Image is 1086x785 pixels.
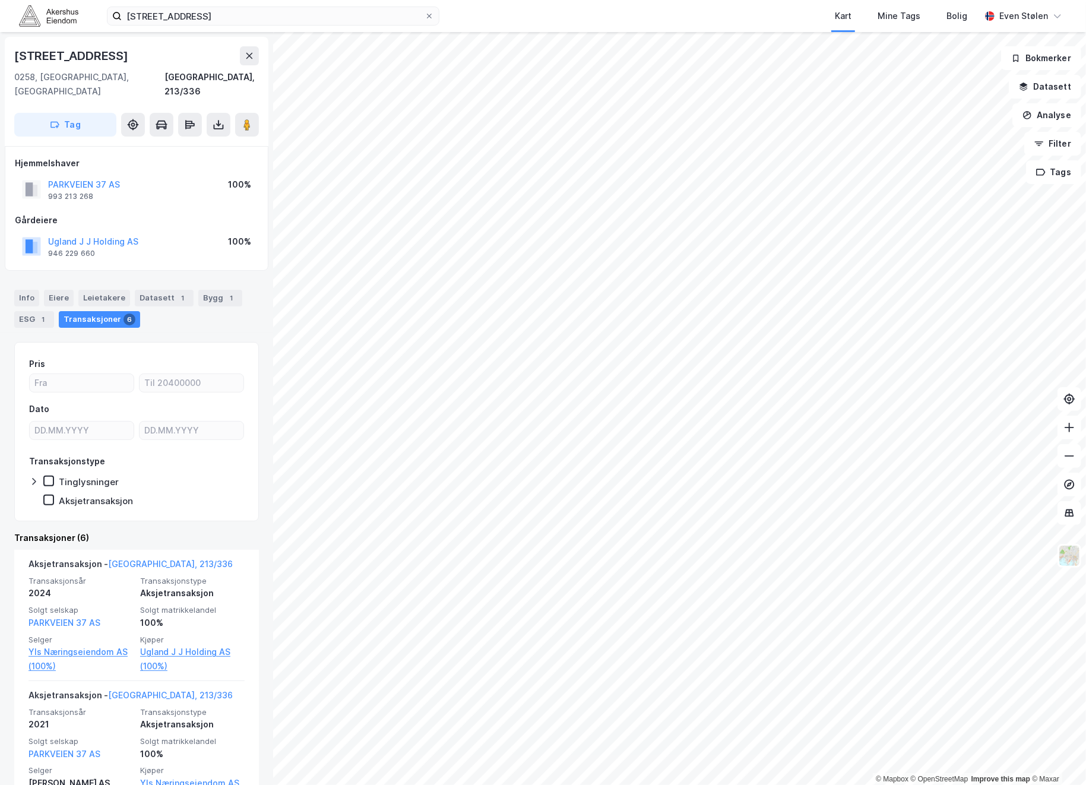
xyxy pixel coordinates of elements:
[29,749,100,759] a: PARKVEIEN 37 AS
[29,557,233,576] div: Aksjetransaksjon -
[140,707,245,717] span: Transaksjonstype
[29,635,133,645] span: Selger
[140,765,245,775] span: Kjøper
[835,9,851,23] div: Kart
[108,559,233,569] a: [GEOGRAPHIC_DATA], 213/336
[48,192,93,201] div: 993 213 268
[1027,728,1086,785] iframe: Chat Widget
[971,775,1030,783] a: Improve this map
[48,249,95,258] div: 946 229 660
[878,9,920,23] div: Mine Tags
[14,113,116,137] button: Tag
[226,292,238,304] div: 1
[911,775,968,783] a: OpenStreetMap
[59,495,133,507] div: Aksjetransaksjon
[29,357,45,371] div: Pris
[30,422,134,439] input: DD.MM.YYYY
[1027,728,1086,785] div: Kontrollprogram for chat
[14,46,131,65] div: [STREET_ADDRESS]
[108,690,233,700] a: [GEOGRAPHIC_DATA], 213/336
[30,374,134,392] input: Fra
[14,531,259,545] div: Transaksjoner (6)
[1001,46,1081,70] button: Bokmerker
[29,586,133,600] div: 2024
[29,736,133,746] span: Solgt selskap
[37,314,49,325] div: 1
[1026,160,1081,184] button: Tags
[29,454,105,469] div: Transaksjonstype
[29,765,133,775] span: Selger
[946,9,967,23] div: Bolig
[140,605,245,615] span: Solgt matrikkelandel
[140,747,245,761] div: 100%
[140,586,245,600] div: Aksjetransaksjon
[29,707,133,717] span: Transaksjonsår
[140,717,245,732] div: Aksjetransaksjon
[59,311,140,328] div: Transaksjoner
[140,616,245,630] div: 100%
[228,235,251,249] div: 100%
[29,618,100,628] a: PARKVEIEN 37 AS
[29,605,133,615] span: Solgt selskap
[140,576,245,586] span: Transaksjonstype
[876,775,908,783] a: Mapbox
[14,311,54,328] div: ESG
[140,736,245,746] span: Solgt matrikkelandel
[29,402,49,416] div: Dato
[15,156,258,170] div: Hjemmelshaver
[1009,75,1081,99] button: Datasett
[198,290,242,306] div: Bygg
[15,213,258,227] div: Gårdeiere
[14,290,39,306] div: Info
[29,645,133,673] a: Yls Næringseiendom AS (100%)
[29,717,133,732] div: 2021
[1012,103,1081,127] button: Analyse
[29,576,133,586] span: Transaksjonsår
[78,290,130,306] div: Leietakere
[124,314,135,325] div: 6
[999,9,1048,23] div: Even Stølen
[164,70,259,99] div: [GEOGRAPHIC_DATA], 213/336
[1058,545,1081,567] img: Z
[19,5,78,26] img: akershus-eiendom-logo.9091f326c980b4bce74ccdd9f866810c.svg
[14,70,164,99] div: 0258, [GEOGRAPHIC_DATA], [GEOGRAPHIC_DATA]
[228,178,251,192] div: 100%
[1024,132,1081,156] button: Filter
[44,290,74,306] div: Eiere
[177,292,189,304] div: 1
[140,645,245,673] a: Ugland J J Holding AS (100%)
[140,422,243,439] input: DD.MM.YYYY
[59,476,119,488] div: Tinglysninger
[140,635,245,645] span: Kjøper
[135,290,194,306] div: Datasett
[140,374,243,392] input: Til 20400000
[29,688,233,707] div: Aksjetransaksjon -
[122,7,425,25] input: Søk på adresse, matrikkel, gårdeiere, leietakere eller personer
